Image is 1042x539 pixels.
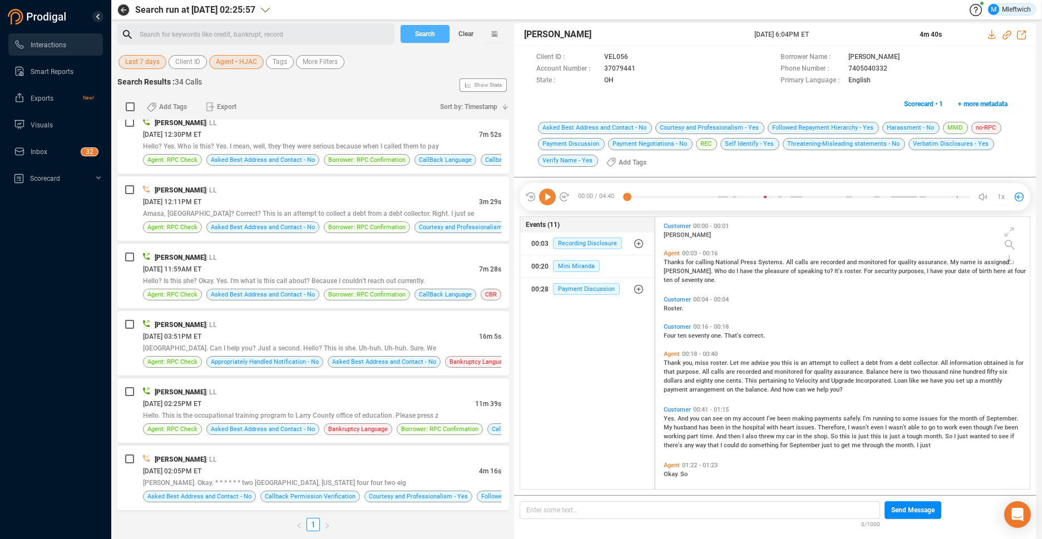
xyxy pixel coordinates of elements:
[900,359,913,367] span: debt
[972,268,979,275] span: of
[890,368,904,375] span: here
[419,289,472,300] span: CallBack Language
[14,140,94,162] a: Inbox
[1005,424,1018,431] span: been
[674,276,682,284] span: of
[885,424,888,431] span: I
[824,268,834,275] span: to?
[941,359,950,367] span: All
[328,289,406,300] span: Borrower: RPC Confirmation
[809,359,833,367] span: attempt
[401,424,478,434] span: Borrower: RPC Confirmation
[686,259,695,266] span: for
[898,268,927,275] span: purposes,
[940,415,949,422] span: for
[771,386,783,393] span: And
[14,33,94,56] a: Interactions
[796,424,818,431] span: issues.
[847,259,858,266] span: and
[801,359,809,367] span: an
[117,176,509,241] div: [PERSON_NAME]| LL[DATE] 12:11PM ET3m 29sAmasa, [GEOGRAPHIC_DATA]? Correct? This is an attempt to ...
[715,259,740,266] span: National
[600,154,653,171] button: Add Tags
[695,359,710,367] span: miss
[155,388,206,396] span: [PERSON_NAME]
[997,188,1005,206] span: 1x
[911,368,922,375] span: two
[796,377,819,384] span: Velocity
[716,433,728,440] span: And
[143,277,425,285] span: Hello? Is this she? Okay. Yes. I'm what is this call about? Because I couldn't reach out currently.
[765,268,791,275] span: pleasure
[920,415,940,422] span: issues
[959,424,974,431] span: even
[479,198,501,206] span: 3m 29s
[851,424,871,431] span: wasn't
[988,4,1031,15] div: Mleftwich
[921,377,930,384] span: we
[950,259,960,266] span: My
[328,155,406,165] span: Borrower: RPC Confirmation
[814,415,843,422] span: payments
[866,359,880,367] span: debt
[726,377,745,384] span: cents.
[31,148,47,156] span: Inbox
[209,55,264,69] button: Agent • HJAC
[664,433,687,440] span: working
[531,258,549,275] div: 00:20
[14,87,94,109] a: ExportsNew!
[711,332,724,339] span: one.
[14,60,94,82] a: Smart Reports
[211,357,319,367] span: Appropriately Handled Notification - No
[759,377,788,384] span: pertaining
[117,244,509,308] div: [PERSON_NAME]| LL[DATE] 11:59AM ET7m 28sHello? Is this she? Okay. Yes. I'm what is this call abou...
[788,377,796,384] span: to
[8,9,69,24] img: prodigal-logo
[689,386,727,393] span: arrangement
[818,424,848,431] span: Therefore,
[984,359,1009,367] span: obtained
[155,254,206,261] span: [PERSON_NAME]
[8,33,103,56] li: Interactions
[31,68,73,76] span: Smart Reports
[419,155,472,165] span: CallBack Language
[664,268,714,275] span: [PERSON_NAME].
[475,400,501,408] span: 11m 39s
[791,268,798,275] span: of
[758,259,786,266] span: Systems.
[728,268,737,275] span: do
[531,280,549,298] div: 00:28
[714,268,728,275] span: Who
[977,259,984,266] span: is
[830,386,842,393] span: you?
[945,377,956,384] span: you
[958,268,972,275] span: date
[888,259,898,266] span: for
[664,415,678,422] span: Yes.
[950,359,984,367] span: information
[147,424,197,434] span: Agent: RPC Check
[725,424,732,431] span: in
[798,268,824,275] span: speaking
[873,415,895,422] span: running
[664,231,711,239] span: [PERSON_NAME]
[871,424,885,431] span: even
[81,148,98,156] sup: 32
[771,359,782,367] span: you
[732,424,743,431] span: the
[664,332,678,339] span: Four
[664,305,683,312] span: Roster.
[30,175,60,182] span: Scorecard
[918,259,950,266] span: assurance.
[713,415,724,422] span: see
[843,415,863,422] span: safely.
[143,131,201,139] span: [DATE] 12:30PM ET
[1016,359,1024,367] span: for
[984,259,1009,266] span: assigned
[895,415,902,422] span: to
[704,276,716,284] span: one.
[740,259,758,266] span: Press
[743,415,767,422] span: account
[332,357,436,367] span: Asked Best Address and Contact - No
[296,55,344,69] button: More Filters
